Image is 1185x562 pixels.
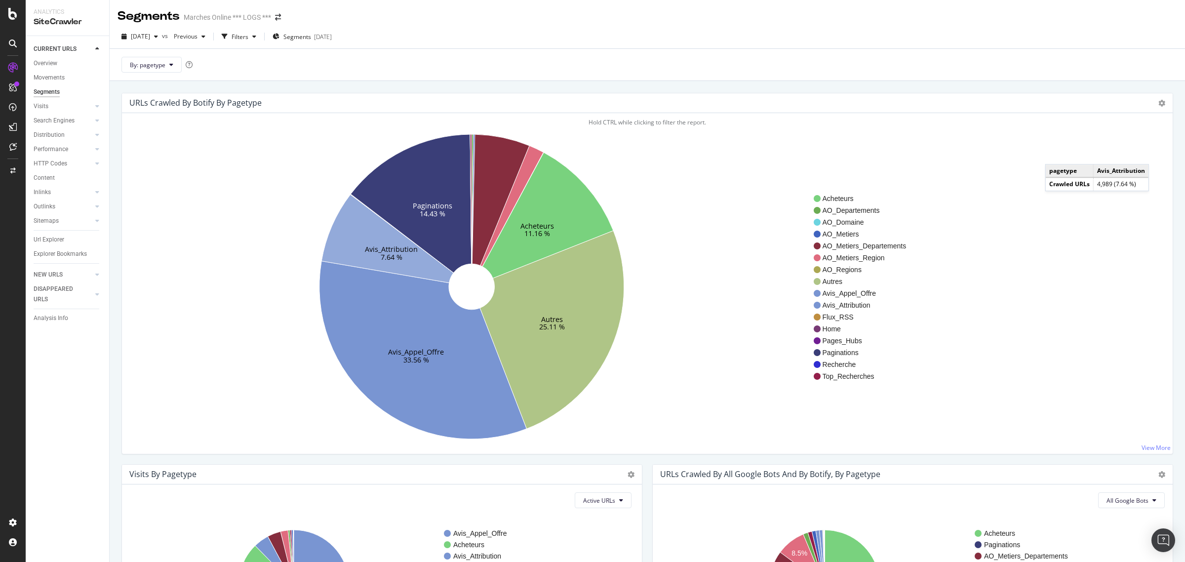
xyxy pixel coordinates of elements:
[34,235,102,245] a: Url Explorer
[823,288,907,298] span: Avis_Appel_Offre
[1151,528,1175,552] div: Open Intercom Messenger
[34,44,77,54] div: CURRENT URLS
[34,284,92,305] a: DISAPPEARED URLS
[314,33,332,41] div: [DATE]
[34,187,92,198] a: Inlinks
[34,73,102,83] a: Movements
[34,73,65,83] div: Movements
[34,58,57,69] div: Overview
[34,130,65,140] div: Distribution
[34,313,68,323] div: Analysis Info
[130,61,165,69] span: By: pagetype
[34,284,83,305] div: DISAPPEARED URLS
[34,8,101,16] div: Analytics
[34,101,92,112] a: Visits
[381,252,402,261] text: 7.64 %
[589,118,706,126] span: Hold CTRL while clicking to filter the report.
[34,16,101,28] div: SiteCrawler
[984,552,1068,560] text: AO_Metiers_Departements
[34,144,68,155] div: Performance
[34,144,92,155] a: Performance
[34,270,92,280] a: NEW URLS
[1158,100,1165,107] i: Options
[34,116,92,126] a: Search Engines
[118,29,162,44] button: [DATE]
[823,348,907,358] span: Paginations
[34,216,59,226] div: Sitemaps
[1093,178,1148,191] td: 4,989 (7.64 %)
[34,87,102,97] a: Segments
[1046,178,1094,191] td: Crawled URLs
[34,235,64,245] div: Url Explorer
[823,253,907,263] span: AO_Metiers_Region
[34,313,102,323] a: Analysis Info
[823,229,907,239] span: AO_Metiers
[34,270,63,280] div: NEW URLS
[823,371,907,381] span: Top_Recherches
[791,549,807,557] text: 8.5%
[823,300,907,310] span: Avis_Attribution
[34,173,102,183] a: Content
[34,130,92,140] a: Distribution
[823,360,907,369] span: Recherche
[453,541,484,549] text: Acheteurs
[984,541,1020,549] text: Paginations
[170,29,209,44] button: Previous
[453,552,501,560] text: Avis_Attribution
[34,249,87,259] div: Explorer Bookmarks
[823,312,907,322] span: Flux_RSS
[823,205,907,215] span: AO_Departements
[162,32,170,40] span: vs
[388,347,444,357] text: Avis_Appel_Offre
[34,159,67,169] div: HTTP Codes
[232,33,248,41] div: Filters
[118,8,180,25] div: Segments
[823,217,907,227] span: AO_Domaine
[34,187,51,198] div: Inlinks
[34,116,75,126] div: Search Engines
[34,58,102,69] a: Overview
[823,277,907,286] span: Autres
[583,496,615,505] span: Active URLs
[453,529,507,537] text: Avis_Appel_Offre
[129,96,262,110] h4: URLs Crawled By Botify By pagetype
[539,322,565,331] text: 25.11 %
[823,241,907,251] span: AO_Metiers_Departements
[34,216,92,226] a: Sitemaps
[131,32,150,40] span: 2025 Oct. 6th
[823,336,907,346] span: Pages_Hubs
[121,57,182,73] button: By: pagetype
[218,29,260,44] button: Filters
[1098,492,1165,508] button: All Google Bots
[575,492,632,508] button: Active URLs
[34,201,92,212] a: Outlinks
[34,159,92,169] a: HTTP Codes
[275,14,281,21] div: arrow-right-arrow-left
[1106,496,1148,505] span: All Google Bots
[1158,471,1165,478] i: Options
[628,471,634,478] i: Options
[170,32,197,40] span: Previous
[34,173,55,183] div: Content
[984,529,1015,537] text: Acheteurs
[129,468,197,481] h4: Visits by pagetype
[520,221,554,230] text: Acheteurs
[34,44,92,54] a: CURRENT URLS
[269,29,336,44] button: Segments[DATE]
[420,208,445,218] text: 14.43 %
[365,244,418,254] text: Avis_Attribution
[34,249,102,259] a: Explorer Bookmarks
[413,201,452,210] text: Paginations
[1093,165,1148,178] td: Avis_Attribution
[541,314,563,323] text: Autres
[403,355,429,364] text: 33.56 %
[823,324,907,334] span: Home
[283,33,311,41] span: Segments
[34,201,55,212] div: Outlinks
[524,229,550,238] text: 11.16 %
[34,101,48,112] div: Visits
[660,468,880,481] h4: URLs Crawled by All Google Bots and by Botify, by pagetype
[823,194,907,203] span: Acheteurs
[1046,165,1094,178] td: pagetype
[1142,443,1171,452] a: View More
